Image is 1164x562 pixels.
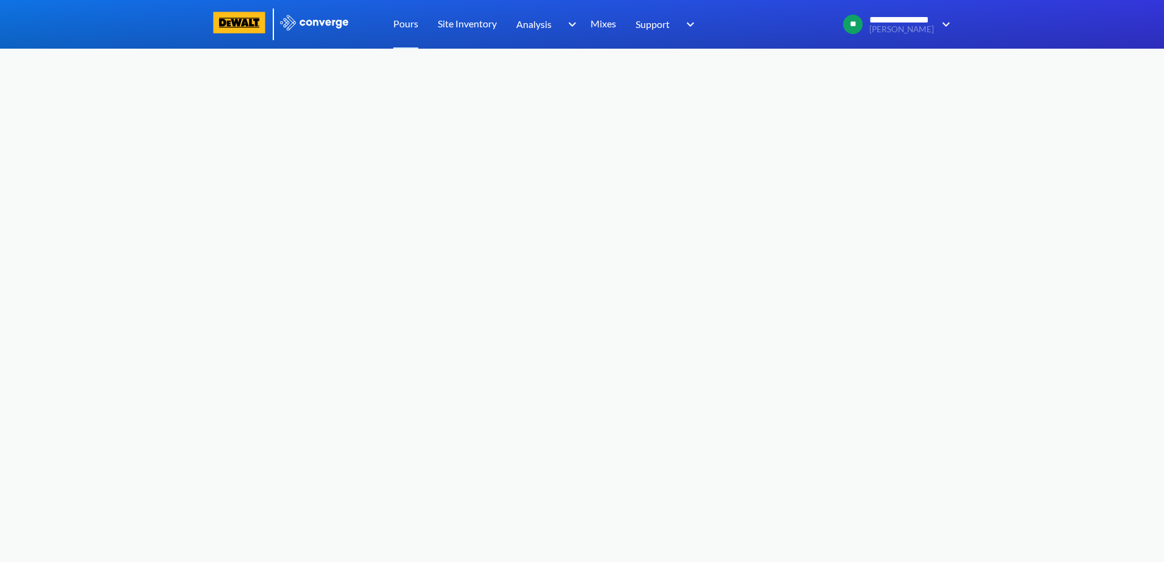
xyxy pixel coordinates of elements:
img: logo-dewalt.svg [211,12,268,33]
span: Analysis [516,16,552,32]
span: [PERSON_NAME] [869,25,934,34]
img: downArrow.svg [678,17,698,32]
img: logo_ewhite.svg [279,15,349,30]
img: downArrow.svg [560,17,580,32]
img: downArrow.svg [934,17,953,32]
span: Support [636,16,670,32]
